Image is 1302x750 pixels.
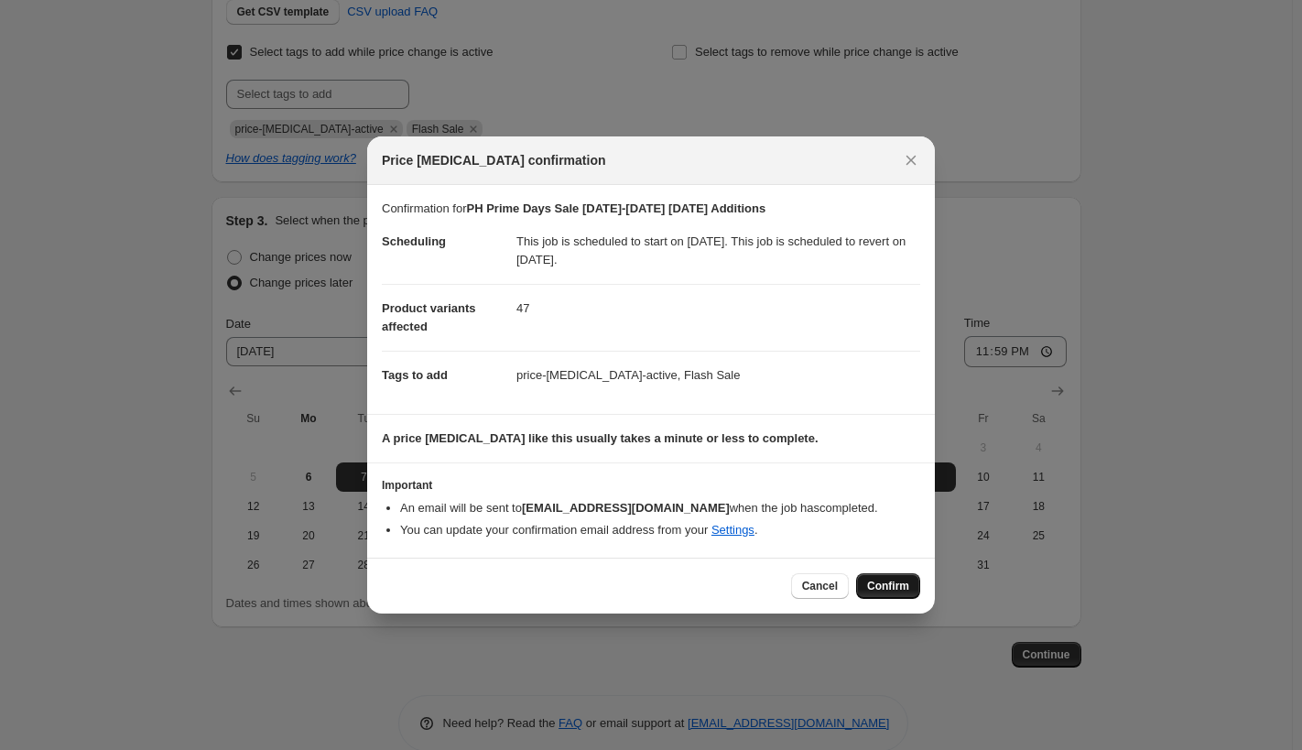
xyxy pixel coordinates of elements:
li: You can update your confirmation email address from your . [400,521,920,539]
dd: price-[MEDICAL_DATA]-active, Flash Sale [516,351,920,399]
span: Cancel [802,579,838,593]
dd: 47 [516,284,920,332]
p: Confirmation for [382,200,920,218]
span: Confirm [867,579,909,593]
li: An email will be sent to when the job has completed . [400,499,920,517]
b: PH Prime Days Sale [DATE]-[DATE] [DATE] Additions [466,201,765,215]
button: Confirm [856,573,920,599]
dd: This job is scheduled to start on [DATE]. This job is scheduled to revert on [DATE]. [516,218,920,284]
span: Product variants affected [382,301,476,333]
b: A price [MEDICAL_DATA] like this usually takes a minute or less to complete. [382,431,819,445]
b: [EMAIL_ADDRESS][DOMAIN_NAME] [522,501,730,515]
span: Price [MEDICAL_DATA] confirmation [382,151,606,169]
h3: Important [382,478,920,493]
span: Tags to add [382,368,448,382]
button: Cancel [791,573,849,599]
button: Close [898,147,924,173]
a: Settings [711,523,754,537]
span: Scheduling [382,234,446,248]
